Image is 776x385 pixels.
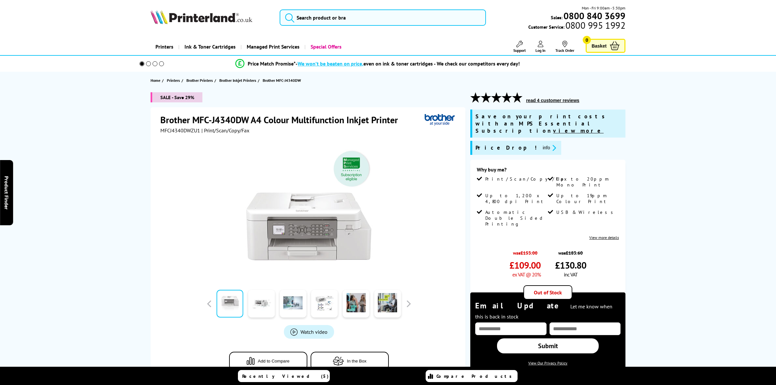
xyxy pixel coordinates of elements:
[564,271,578,278] span: inc VAT
[497,338,599,353] a: Submit
[248,60,296,67] span: Price Match Promise*
[304,38,346,55] a: Special Offers
[485,193,547,204] span: Up to 1,200 x 4,800 dpi Print
[347,359,367,363] span: In the Box
[151,92,202,102] span: SALE - Save 29%
[201,127,249,134] span: | Print/Scan/Copy/Fax
[555,246,586,256] span: was
[186,77,213,84] span: Brother Printers
[541,144,558,152] button: promo-description
[184,38,236,55] span: Ink & Toner Cartridges
[3,176,10,209] span: Product Finder
[513,48,526,53] span: Support
[583,36,591,44] span: 0
[160,127,200,134] span: MFCJ4340DWZU1
[263,77,301,84] span: Brother MFC-J4340DW
[167,77,182,84] a: Printers
[535,48,546,53] span: Log In
[219,77,258,84] a: Brother Inkjet Printers
[563,13,625,19] a: 0800 840 3699
[258,359,289,363] span: Add to Compare
[131,58,625,69] li: modal_Promise
[564,22,625,28] span: 0800 995 1992
[229,352,307,370] button: Add to Compare
[509,259,541,271] span: £109.00
[523,285,572,300] div: Out of Stock
[245,147,373,274] img: Brother MFC-J4340DW
[477,166,619,176] div: Why buy me?
[564,10,625,22] b: 0800 840 3699
[485,176,569,182] span: Print/Scan/Copy/Fax
[476,113,608,134] span: Save on your print costs with an MPS Essential Subscription
[566,250,583,256] strike: £183.60
[589,235,619,240] a: View more details
[535,41,546,53] a: Log In
[238,370,330,382] a: Recently Viewed (5)
[242,373,329,379] span: Recently Viewed (5)
[151,77,162,84] a: Home
[426,370,518,382] a: Compare Products
[298,60,363,67] span: We won’t be beaten on price,
[296,60,520,67] div: - even on ink & toner cartridges - We check our competitors every day!
[556,176,618,188] span: Up to 20ppm Mono Print
[425,114,455,126] img: Brother
[300,329,328,335] span: Watch video
[582,5,625,11] span: Mon - Fri 9:00am - 5:30pm
[436,373,515,379] span: Compare Products
[160,114,404,126] h1: Brother MFC-J4340DW A4 Colour Multifunction Inkjet Printer
[513,41,526,53] a: Support
[556,209,617,215] span: USB & Wireless
[151,38,178,55] a: Printers
[476,144,537,152] span: Price Drop!
[263,77,302,84] a: Brother MFC-J4340DW
[509,246,541,256] span: was
[551,14,563,21] span: Sales:
[475,303,612,320] span: Let me know when this is back in stock
[592,41,607,50] span: Basket
[178,38,241,55] a: Ink & Toner Cartridges
[485,209,547,227] span: Automatic Double Sided Printing
[167,77,180,84] span: Printers
[241,38,304,55] a: Managed Print Services
[475,301,621,321] div: Email Update
[186,77,214,84] a: Brother Printers
[151,10,252,24] img: Printerland Logo
[555,259,586,271] span: £130.80
[311,352,389,370] button: In the Box
[553,127,604,134] u: view more
[586,39,625,53] a: Basket 0
[528,361,567,365] a: View Our Privacy Policy
[280,9,486,26] input: Search product or bra
[512,271,541,278] span: ex VAT @ 20%
[555,41,574,53] a: Track Order
[284,325,334,339] a: Product_All_Videos
[151,77,160,84] span: Home
[556,193,618,204] span: Up to 19ppm Colour Print
[520,250,537,256] strike: £153.00
[219,77,256,84] span: Brother Inkjet Printers
[151,10,271,25] a: Printerland Logo
[524,97,581,103] button: read 4 customer reviews
[528,22,625,30] span: Customer Service:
